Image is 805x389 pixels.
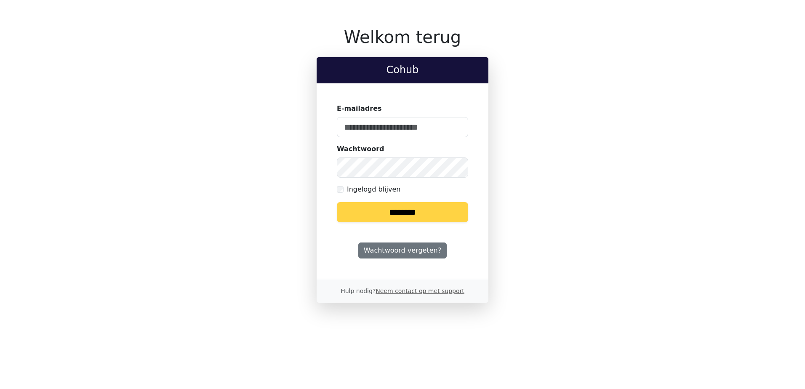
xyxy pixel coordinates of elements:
h1: Welkom terug [317,27,488,47]
h2: Cohub [323,64,482,76]
a: Neem contact op met support [376,288,464,294]
small: Hulp nodig? [341,288,464,294]
label: E-mailadres [337,104,382,114]
a: Wachtwoord vergeten? [358,242,447,258]
label: Ingelogd blijven [347,184,400,194]
label: Wachtwoord [337,144,384,154]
